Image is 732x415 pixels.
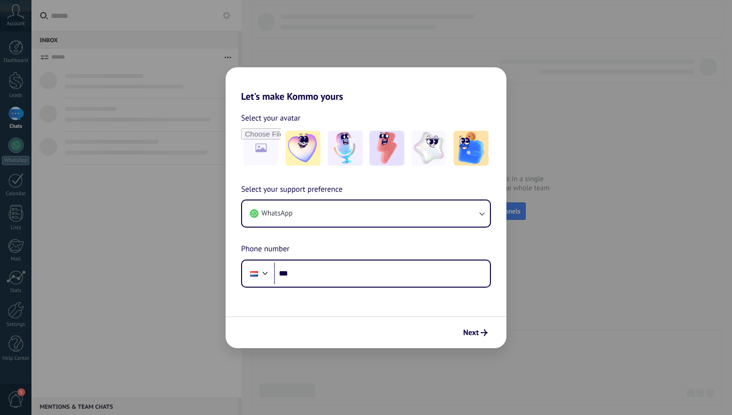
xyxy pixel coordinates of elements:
[286,131,320,166] img: -1.jpeg
[261,209,292,218] span: WhatsApp
[226,67,506,102] h2: Let's make Kommo yours
[459,324,492,341] button: Next
[454,131,488,166] img: -5.jpeg
[328,131,363,166] img: -2.jpeg
[242,200,490,227] button: WhatsApp
[245,263,263,284] div: Netherlands: + 31
[241,243,290,256] span: Phone number
[369,131,404,166] img: -3.jpeg
[412,131,446,166] img: -4.jpeg
[241,184,343,196] span: Select your support preference
[241,112,301,124] span: Select your avatar
[463,329,479,336] span: Next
